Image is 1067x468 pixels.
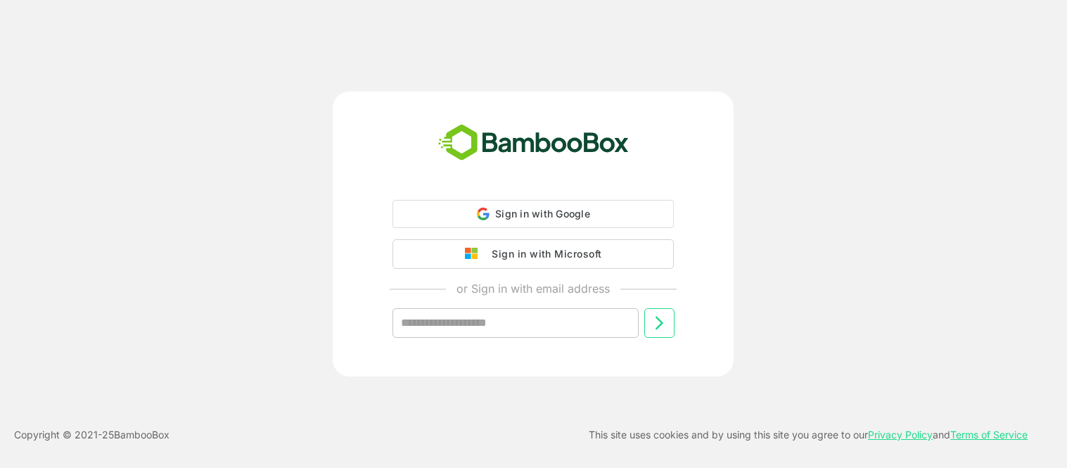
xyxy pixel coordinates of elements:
a: Terms of Service [950,429,1028,441]
div: Sign in with Microsoft [485,245,601,263]
img: bamboobox [430,120,637,166]
span: Sign in with Google [495,208,590,220]
p: Copyright © 2021- 25 BambooBox [14,426,170,443]
p: This site uses cookies and by using this site you agree to our and [589,426,1028,443]
p: or Sign in with email address [456,280,610,297]
button: Sign in with Microsoft [392,239,674,269]
a: Privacy Policy [868,429,933,441]
img: google [465,248,485,260]
div: Sign in with Google [392,200,674,228]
